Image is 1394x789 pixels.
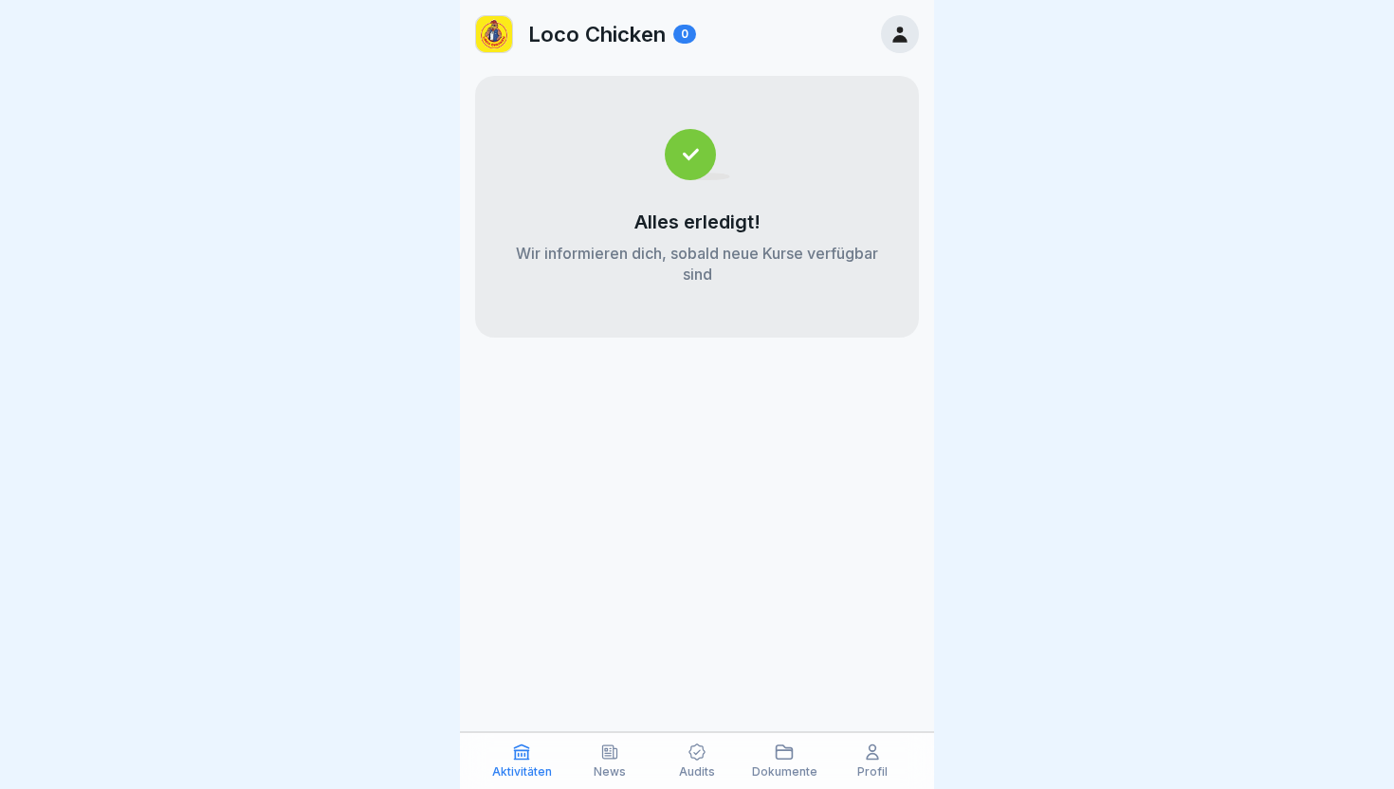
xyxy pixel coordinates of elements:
[528,22,666,46] p: Loco Chicken
[665,129,730,180] img: completed.svg
[513,243,881,284] p: Wir informieren dich, sobald neue Kurse verfügbar sind
[673,25,696,44] div: 0
[492,765,552,779] p: Aktivitäten
[634,211,761,233] p: Alles erledigt!
[857,765,888,779] p: Profil
[752,765,817,779] p: Dokumente
[679,765,715,779] p: Audits
[476,16,512,52] img: loco.jpg
[594,765,626,779] p: News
